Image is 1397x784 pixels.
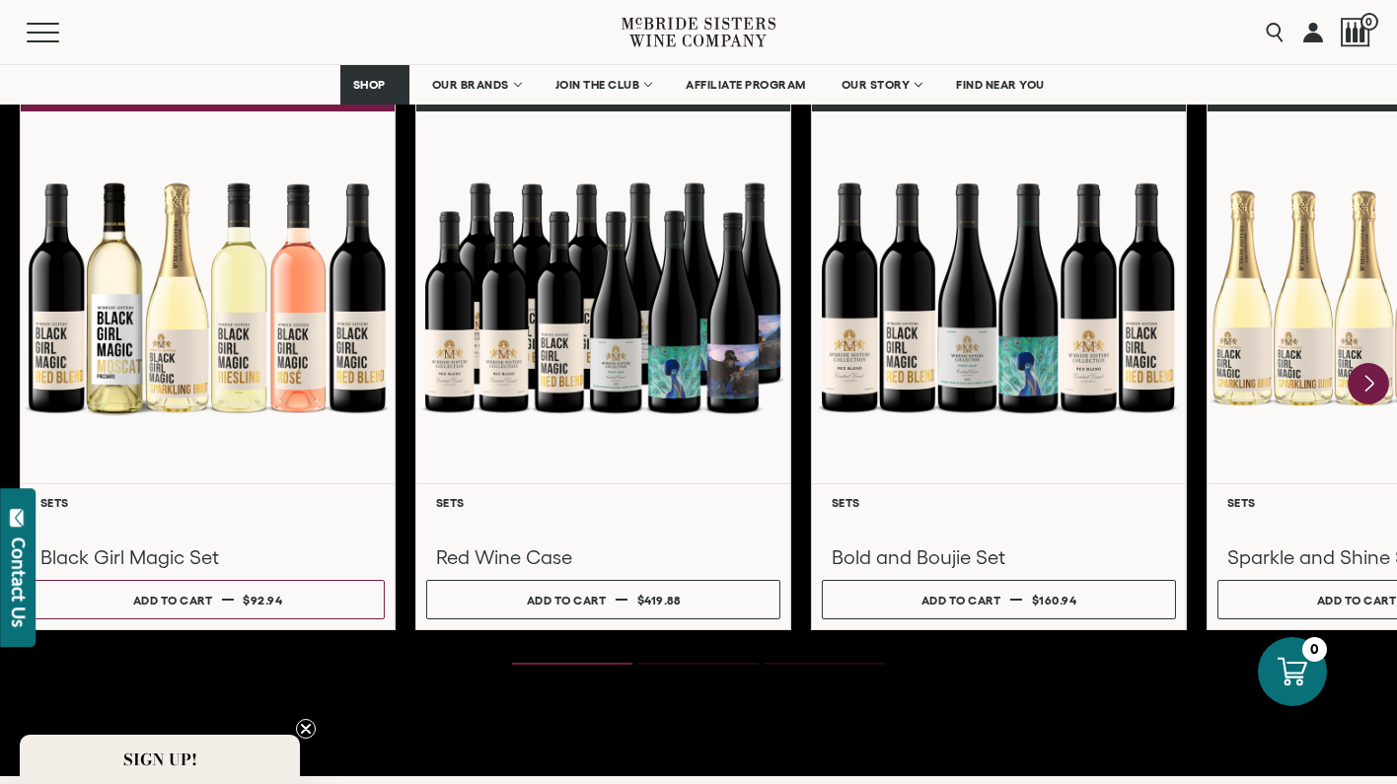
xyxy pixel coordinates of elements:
[1360,13,1378,31] span: 0
[340,65,409,105] a: SHOP
[921,586,1001,614] div: Add to cart
[811,100,1187,630] a: Bold & Boujie Red Wine Set Sets Bold and Boujie Set Add to cart $160.94
[1302,637,1327,662] div: 0
[943,65,1058,105] a: FIND NEAR YOU
[20,735,300,784] div: SIGN UP!Close teaser
[133,586,213,614] div: Add to cart
[1348,363,1389,404] button: Next
[419,65,533,105] a: OUR BRANDS
[9,537,29,627] div: Contact Us
[832,544,1166,570] h3: Bold and Boujie Set
[543,65,664,105] a: JOIN THE CLUB
[832,496,1166,509] h6: Sets
[555,78,640,92] span: JOIN THE CLUB
[40,544,375,570] h3: Black Girl Magic Set
[527,586,607,614] div: Add to cart
[512,663,632,665] li: Page dot 1
[436,496,771,509] h6: Sets
[637,594,681,606] span: $419.88
[415,100,791,630] a: Red Wine Case Sets Red Wine Case Add to cart $419.88
[686,78,806,92] span: AFFILIATE PROGRAM
[243,594,282,606] span: $92.94
[765,663,885,665] li: Page dot 3
[822,580,1176,619] button: Add to cart $160.94
[123,748,197,771] span: SIGN UP!
[20,100,396,630] a: Black Girl Magic Set Sets Black Girl Magic Set Add to cart $92.94
[432,78,509,92] span: OUR BRANDS
[673,65,819,105] a: AFFILIATE PROGRAM
[829,65,934,105] a: OUR STORY
[842,78,911,92] span: OUR STORY
[426,580,780,619] button: Add to cart $419.88
[296,719,316,739] button: Close teaser
[436,544,771,570] h3: Red Wine Case
[31,580,385,619] button: Add to cart $92.94
[27,23,98,42] button: Mobile Menu Trigger
[1032,594,1077,606] span: $160.94
[956,78,1045,92] span: FIND NEAR YOU
[1317,586,1397,614] div: Add to cart
[638,663,759,665] li: Page dot 2
[353,78,387,92] span: SHOP
[40,496,375,509] h6: Sets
